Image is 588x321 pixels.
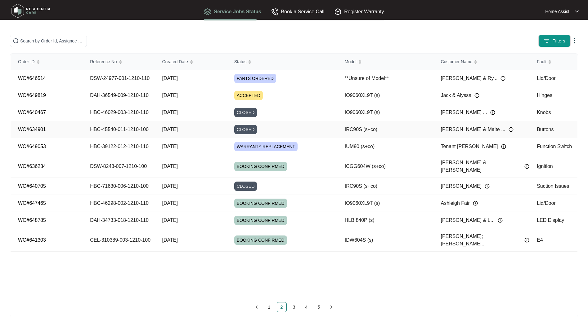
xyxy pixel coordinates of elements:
li: 2 [277,302,287,312]
span: CLOSED [234,108,257,117]
img: Info icon [524,164,529,169]
img: Info icon [485,184,490,189]
span: Ashleigh Fair [441,200,469,207]
th: Status [227,54,337,70]
span: [DATE] [162,237,177,243]
a: WO#649053 [18,144,46,149]
img: dropdown arrow [575,10,579,13]
a: 2 [277,302,286,312]
p: Home Assist [545,8,569,15]
img: search-icon [13,38,19,44]
img: filter icon [544,38,550,44]
span: Customer Name [441,58,472,65]
td: IRC90S (s+co) [337,121,433,138]
td: LED Display [529,212,577,229]
a: WO#648785 [18,218,46,223]
span: [DATE] [162,218,177,223]
a: WO#640705 [18,183,46,189]
td: HBC-45540-011-1210-100 [83,121,155,138]
td: DSW-24977-001-1210-110 [83,70,155,87]
span: [PERSON_NAME]; [PERSON_NAME]... [441,233,521,248]
td: ICGG604W (s+co) [337,155,433,178]
span: PARTS ORDERED [234,74,276,83]
span: BOOKING CONFIRMED [234,199,287,208]
img: Info icon [501,144,506,149]
td: DAH-34733-018-1210-110 [83,212,155,229]
span: CLOSED [234,125,257,134]
span: [PERSON_NAME] & [PERSON_NAME] [441,159,521,174]
td: IO9060XL9T (s) [337,195,433,212]
th: Customer Name [433,54,529,70]
img: Info icon [509,127,514,132]
td: IDW604S (s) [337,229,433,252]
td: Hinges [529,87,577,104]
td: Function Switch [529,138,577,155]
td: HBC-46298-002-1210-110 [83,195,155,212]
span: [PERSON_NAME] & L... [441,217,494,224]
img: Info icon [500,76,505,81]
span: [PERSON_NAME] ... [441,109,487,116]
img: dropdown arrow [571,37,578,44]
td: IUM90 (s+co) [337,138,433,155]
a: WO#640467 [18,110,46,115]
li: 4 [302,302,312,312]
a: WO#636234 [18,164,46,169]
span: Fault [537,58,546,65]
img: Info icon [498,218,503,223]
a: WO#646514 [18,76,46,81]
li: Next Page [326,302,336,312]
img: residentia care logo [9,2,53,20]
span: [DATE] [162,127,177,132]
a: 4 [302,302,311,312]
td: IO9060XL9T (s) [337,104,433,121]
span: right [330,305,333,309]
span: [DATE] [162,183,177,189]
span: [DATE] [162,200,177,206]
li: 3 [289,302,299,312]
span: Created Date [162,58,188,65]
button: right [326,302,336,312]
button: left [252,302,262,312]
span: BOOKING CONFIRMED [234,216,287,225]
span: [PERSON_NAME] & Ry... [441,75,497,82]
a: WO#634901 [18,127,46,132]
span: Status [234,58,247,65]
span: [DATE] [162,144,177,149]
td: Ignition [529,155,577,178]
td: Knobs [529,104,577,121]
a: WO#641303 [18,237,46,243]
span: Reference No [90,58,117,65]
td: HBC-39122-012-1210-110 [83,138,155,155]
span: Model [345,58,357,65]
div: Book a Service Call [271,8,325,15]
span: Order ID [18,58,35,65]
td: DSW-8243-007-1210-100 [83,155,155,178]
span: ACCEPTED [234,91,263,100]
th: Order ID [11,54,83,70]
td: Suction Issues [529,178,577,195]
span: Filters [552,38,565,44]
span: Tenant [PERSON_NAME] [441,143,498,150]
a: 3 [290,302,299,312]
li: Previous Page [252,302,262,312]
th: Fault [529,54,577,70]
span: WARRANTY REPLACEMENT [234,142,298,151]
span: CLOSED [234,182,257,191]
a: WO#647465 [18,200,46,206]
span: [DATE] [162,164,177,169]
img: Info icon [473,201,478,206]
img: Register Warranty icon [334,8,342,15]
span: BOOKING CONFIRMED [234,162,287,171]
span: [PERSON_NAME] & Maite ... [441,126,505,133]
a: 5 [314,302,324,312]
div: Service Jobs Status [204,8,261,15]
img: Service Jobs Status icon [204,8,211,15]
td: E4 [529,229,577,252]
th: Created Date [155,54,227,70]
td: HBC-71630-006-1210-100 [83,178,155,195]
li: 5 [314,302,324,312]
td: HBC-46029-003-1210-110 [83,104,155,121]
img: Info icon [524,238,529,243]
th: Model [337,54,433,70]
input: Search by Order Id, Assignee Name, Reference No, Customer Name and Model [20,37,84,44]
